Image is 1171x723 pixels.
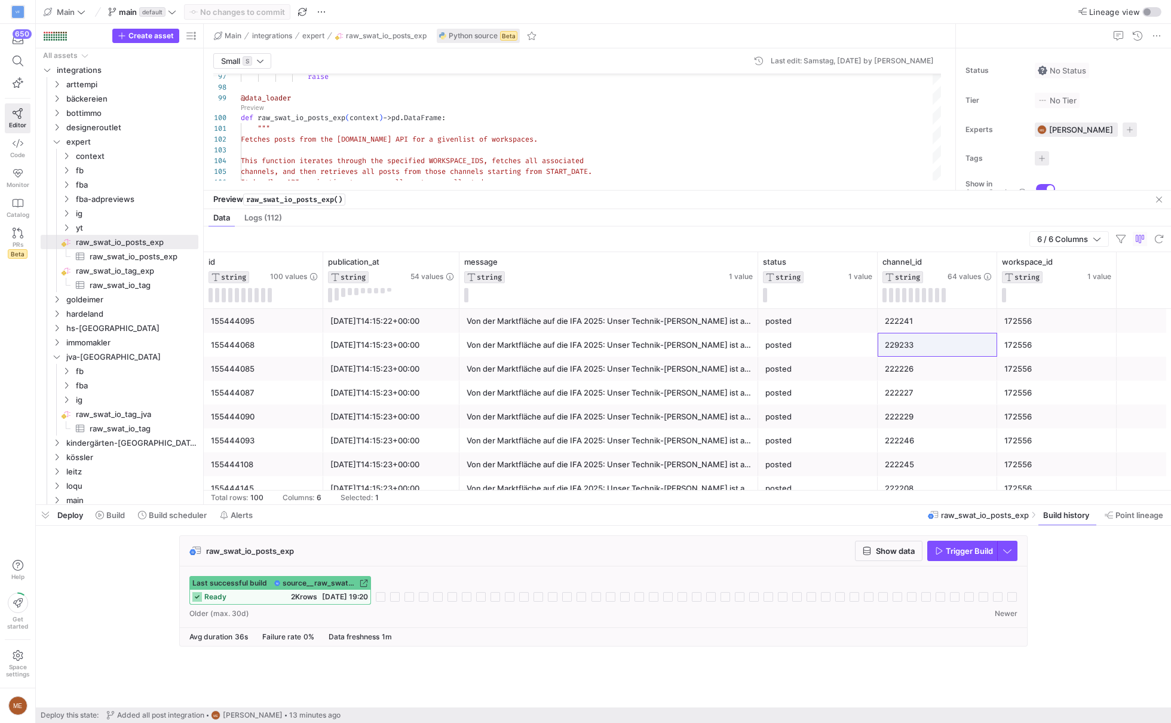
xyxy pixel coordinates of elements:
a: raw_swat_io_posts_exp​​​​​​​​​ [41,249,198,264]
span: Help [10,573,25,580]
div: 222241 [885,310,990,333]
div: Press SPACE to select this row. [41,177,198,192]
span: STRING [341,273,366,281]
span: kindergärten-[GEOGRAPHIC_DATA] [66,436,197,450]
button: Getstarted [5,588,30,635]
div: [DATE]T14:15:23+00:00 [330,477,452,500]
button: Build history [1038,505,1097,525]
img: No tier [1038,96,1047,105]
span: loqu [66,479,197,493]
span: Avg duration [189,632,232,641]
span: ose channels starting from START_DATE. [433,167,592,176]
span: No Status [1038,66,1086,75]
span: @data_loader [241,93,291,103]
div: ME [8,696,27,715]
div: 155444085 [211,357,316,381]
span: Monitor [7,181,29,188]
div: Press SPACE to select this row. [41,335,198,350]
button: 6 / 6 Columns [1029,231,1109,247]
span: ) [379,113,383,122]
span: bottimmo [66,106,197,120]
div: 172556 [1004,453,1109,476]
div: Press SPACE to select this row. [41,378,198,393]
span: channels, and then retrieves all posts from th [241,167,433,176]
span: raw_swat_io_tag​​​​​​​​​ [90,278,185,292]
span: are collected. [429,177,488,187]
span: DataFrame [404,113,442,122]
div: Press SPACE to select this row. [41,307,198,321]
button: No tierNo Tier [1035,93,1080,108]
span: expert [66,135,197,149]
div: [DATE]T14:15:23+00:00 [330,357,452,381]
a: Monitor [5,163,30,193]
div: [DATE]T14:15:22+00:00 [330,310,452,333]
span: expert [302,32,324,40]
span: message [464,257,498,266]
div: posted [765,381,870,405]
span: Deploy [57,510,83,520]
a: PRsBeta [5,223,30,264]
div: Press SPACE to select this row. [41,106,198,120]
div: Press SPACE to select this row. [41,149,198,163]
a: source__raw_swat_io_posts_exp__raw_swat_io_posts_exp [274,579,368,587]
span: main [119,7,137,17]
span: Code [10,151,25,158]
div: 105 [213,166,226,177]
div: Press SPACE to select this row. [41,134,198,149]
span: Catalog [7,211,29,218]
a: VF [5,2,30,22]
span: jva-[GEOGRAPHIC_DATA] [66,350,197,364]
div: Selected: [341,494,373,502]
div: Press SPACE to select this row. [41,91,198,106]
span: integrations [57,63,197,77]
div: 222246 [885,429,990,452]
span: STRING [1014,273,1040,281]
span: It handles API pagination to ensure all posts [241,177,429,187]
span: [PERSON_NAME] [1049,125,1113,134]
span: ORKSPACE_IDS, fetches all associated [433,156,584,166]
span: raw_swat_io_posts_exp() [243,194,345,206]
span: raw_swat_io_posts_exp [258,113,345,122]
a: Code [5,133,30,163]
span: hs-[GEOGRAPHIC_DATA] [66,321,197,335]
div: Von der Marktfläche auf die IFA 2025: Unser Technik-[PERSON_NAME] ist auch dieses Jahr wieder als... [467,357,751,381]
div: [DATE]T14:15:23+00:00 [330,429,452,452]
span: Main [57,7,75,17]
span: goldeimer [66,293,197,307]
span: context [76,149,197,163]
span: 1m [382,632,392,641]
div: Press SPACE to select this row. [41,220,198,235]
span: source__raw_swat_io_posts_exp__raw_swat_io_posts_exp [283,579,357,587]
span: workspace_id [1002,257,1053,266]
div: 222227 [885,381,990,405]
div: Last edit: Samstag, [DATE] by [PERSON_NAME] [771,57,934,65]
span: Point lineage [1115,510,1163,520]
span: Deploy this state: [41,711,99,719]
a: raw_swat_io_tag​​​​​​​​​ [41,421,198,436]
span: Status [965,66,1025,75]
span: yt [76,221,197,235]
span: raw_swat_io_posts_exp​​​​​​​​​ [90,250,185,264]
div: 222208 [885,477,990,500]
span: Tags [965,154,1025,163]
span: STRING [221,273,246,281]
div: 172556 [1004,429,1109,452]
span: -> [383,113,391,122]
span: Space settings [6,663,29,678]
div: 172556 [1004,310,1109,333]
span: . [400,113,404,122]
div: Press SPACE to select this row. [41,292,198,307]
div: 155444093 [211,429,316,452]
span: [PERSON_NAME] [223,711,283,719]
span: Older (max. 30d) [189,609,249,618]
span: 64 values [948,272,981,281]
a: raw_swat_io_tag​​​​​​​​​ [41,278,198,292]
div: Press SPACE to select this row. [41,63,198,77]
span: publication_at [328,257,379,266]
div: 172556 [1004,333,1109,357]
div: 172556 [1004,477,1109,500]
div: Press SPACE to select this row. [41,407,198,421]
span: 13 minutes ago [289,711,341,719]
span: designeroutlet [66,121,197,134]
span: raw_swat_io_tag_exp​​​​​​​​ [76,264,197,278]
